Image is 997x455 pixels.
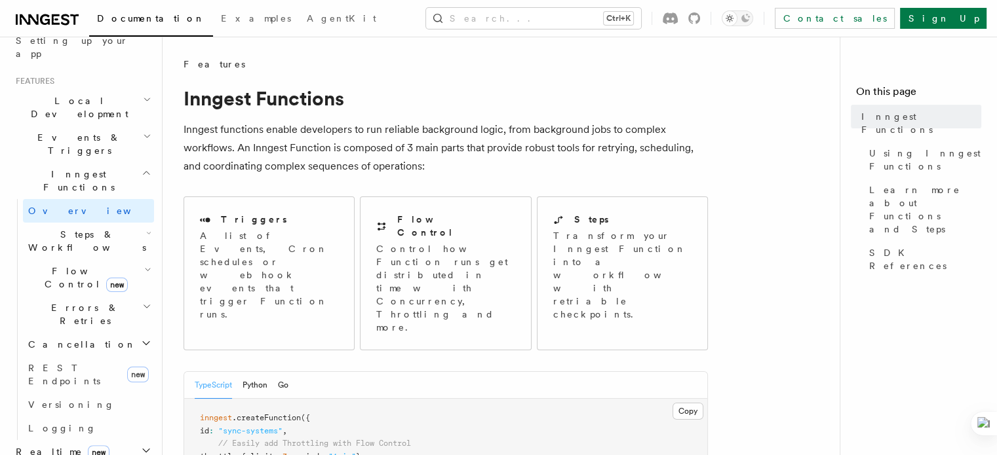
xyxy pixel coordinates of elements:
a: Sign Up [900,8,987,29]
a: Documentation [89,4,213,37]
span: .createFunction [232,413,301,422]
span: Local Development [10,94,143,120]
button: Python [243,372,267,399]
span: // Easily add Throttling with Flow Control [218,439,411,448]
span: Events & Triggers [10,131,143,157]
p: Inngest functions enable developers to run reliable background logic, from background jobs to com... [184,120,708,175]
span: Features [10,76,54,86]
button: Copy [673,403,703,420]
span: , [283,426,287,435]
h2: Steps [574,213,609,226]
span: Logging [28,423,96,433]
span: Examples [221,13,291,24]
p: A list of Events, Cron schedules or webhook events that trigger Function runs. [200,229,338,321]
h1: Inngest Functions [184,86,708,110]
a: Setting up your app [10,29,154,65]
span: Inngest Functions [861,110,981,136]
kbd: Ctrl+K [604,12,633,25]
span: Documentation [97,13,205,24]
button: Errors & Retries [23,296,154,333]
span: Flow Control [23,264,144,291]
button: Inngest Functions [10,162,154,199]
span: "sync-systems" [218,426,283,435]
a: Learn more about Functions and Steps [864,178,981,241]
button: Go [278,372,288,399]
p: Control how Function runs get distributed in time with Concurrency, Throttling and more. [376,242,515,334]
button: Cancellation [23,333,154,356]
span: id [200,426,209,435]
h4: On this page [856,84,981,105]
span: new [127,367,149,382]
span: Overview [28,206,163,216]
button: Flow Controlnew [23,259,154,296]
button: TypeScript [195,372,232,399]
button: Toggle dark mode [722,10,753,26]
span: Errors & Retries [23,301,142,327]
a: TriggersA list of Events, Cron schedules or webhook events that trigger Function runs. [184,196,355,350]
button: Steps & Workflows [23,223,154,259]
a: Examples [213,4,299,35]
span: : [209,426,214,435]
span: Inngest Functions [10,168,142,194]
a: Contact sales [775,8,895,29]
a: Flow ControlControl how Function runs get distributed in time with Concurrency, Throttling and more. [360,196,531,350]
span: AgentKit [307,13,376,24]
a: StepsTransform your Inngest Function into a workflow with retriable checkpoints. [537,196,708,350]
a: AgentKit [299,4,384,35]
span: Using Inngest Functions [869,147,981,173]
a: Logging [23,416,154,440]
h2: Flow Control [397,213,515,239]
span: Cancellation [23,338,136,351]
span: Features [184,58,245,71]
a: SDK References [864,241,981,278]
span: inngest [200,413,232,422]
span: Learn more about Functions and Steps [869,183,981,236]
button: Events & Triggers [10,126,154,162]
a: REST Endpointsnew [23,356,154,393]
p: Transform your Inngest Function into a workflow with retriable checkpoints. [553,229,694,321]
span: SDK References [869,246,981,272]
h2: Triggers [221,213,287,226]
a: Overview [23,199,154,223]
div: Inngest Functions [10,199,154,440]
button: Search...Ctrl+K [426,8,641,29]
span: Steps & Workflows [23,228,146,254]
a: Versioning [23,393,154,416]
a: Inngest Functions [856,105,981,141]
span: ({ [301,413,310,422]
span: new [106,278,128,292]
span: Versioning [28,399,115,410]
button: Local Development [10,89,154,126]
span: REST Endpoints [28,363,100,386]
a: Using Inngest Functions [864,141,981,178]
